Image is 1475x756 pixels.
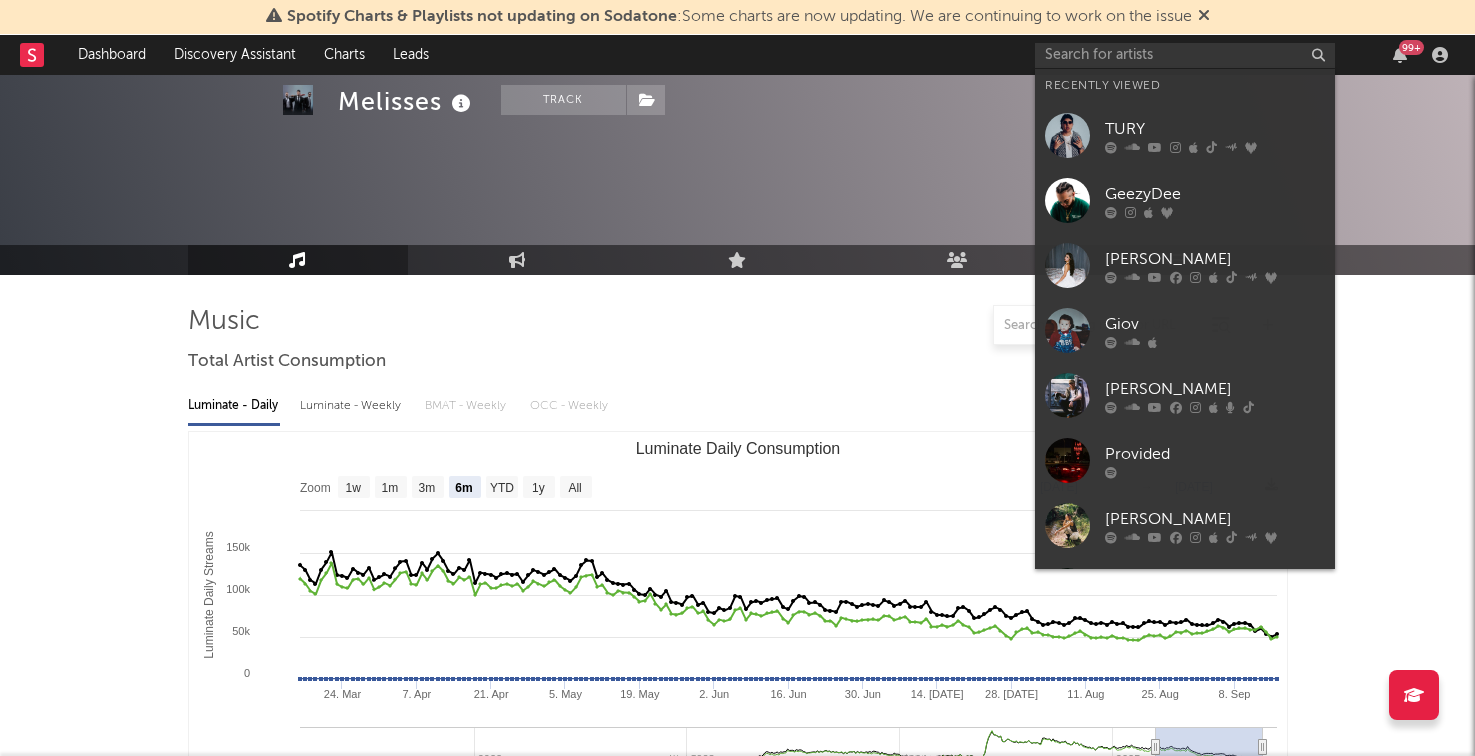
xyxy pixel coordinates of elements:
div: Provided [1105,442,1325,466]
text: 11. Aug [1067,688,1104,700]
a: Giov [1035,298,1335,363]
text: 150k [226,541,250,553]
a: TURY [1035,103,1335,168]
text: All [568,481,581,495]
div: 99 + [1399,40,1424,55]
div: [PERSON_NAME] [1105,377,1325,401]
a: [PERSON_NAME] [1035,363,1335,428]
div: Luminate - Weekly [300,389,405,423]
a: SZ [PERSON_NAME] [1035,558,1335,623]
text: 8. Sep [1218,688,1250,700]
a: Leads [379,35,443,75]
a: Provided [1035,428,1335,493]
text: 21. Apr [473,688,508,700]
a: GeezyDee [1035,168,1335,233]
text: 7. Apr [402,688,431,700]
text: 30. Jun [844,688,880,700]
text: 3m [418,481,435,495]
text: 25. Aug [1141,688,1178,700]
button: 99+ [1393,47,1407,63]
span: Total Artist Consumption [188,350,386,374]
text: 1m [381,481,398,495]
text: 1y [532,481,545,495]
div: GeezyDee [1105,182,1325,206]
a: Discovery Assistant [160,35,310,75]
div: Giov [1105,312,1325,336]
text: Luminate Daily Consumption [635,440,840,457]
a: [PERSON_NAME] [1035,233,1335,298]
div: Recently Viewed [1045,74,1325,98]
text: 0 [243,667,249,679]
input: Search by song name or URL [994,318,1205,334]
text: YTD [489,481,513,495]
div: Luminate - Daily [188,389,280,423]
text: 5. May [548,688,582,700]
button: Track [501,85,626,115]
div: TURY [1105,117,1325,141]
text: 28. [DATE] [985,688,1038,700]
span: : Some charts are now updating. We are continuing to work on the issue [287,9,1192,25]
text: 50k [232,625,250,637]
input: Search for artists [1035,43,1335,68]
text: 1w [345,481,361,495]
div: Melisses [338,85,476,118]
a: Dashboard [64,35,160,75]
div: [PERSON_NAME] [1105,507,1325,531]
a: [PERSON_NAME] [1035,493,1335,558]
text: 100k [226,583,250,595]
text: 16. Jun [770,688,806,700]
text: 6m [455,481,472,495]
text: 24. Mar [323,688,361,700]
text: Zoom [300,481,331,495]
text: Luminate Daily Streams [201,531,215,658]
span: Spotify Charts & Playlists not updating on Sodatone [287,9,677,25]
text: 2. Jun [699,688,729,700]
a: Charts [310,35,379,75]
div: [PERSON_NAME] [1105,247,1325,271]
span: Dismiss [1198,9,1210,25]
text: 19. May [620,688,660,700]
text: 14. [DATE] [910,688,963,700]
